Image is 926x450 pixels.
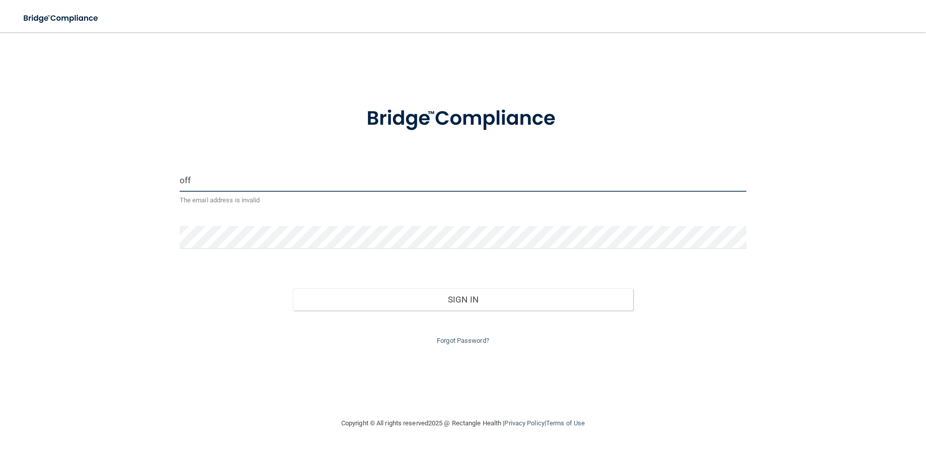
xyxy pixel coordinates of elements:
input: Email [180,169,746,192]
img: bridge_compliance_login_screen.278c3ca4.svg [15,8,108,29]
a: Terms of Use [546,419,585,427]
iframe: Drift Widget Chat Controller [752,379,914,419]
p: The email address is invalid [180,194,746,206]
a: Privacy Policy [504,419,544,427]
div: Copyright © All rights reserved 2025 @ Rectangle Health | | [279,407,647,439]
button: Sign In [293,288,633,311]
img: bridge_compliance_login_screen.278c3ca4.svg [346,93,580,145]
a: Forgot Password? [437,337,489,344]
